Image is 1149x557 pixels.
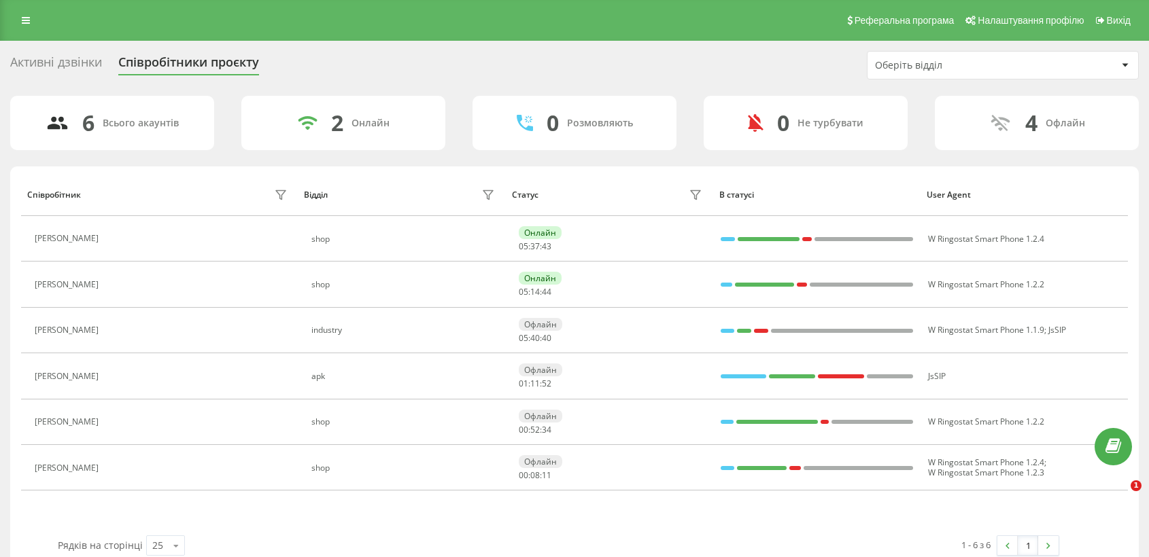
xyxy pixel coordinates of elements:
div: 0 [547,110,559,136]
div: Співробітники проєкту [118,55,259,76]
div: : : [519,334,551,343]
span: 34 [542,424,551,435]
span: W Ringostat Smart Phone 1.1.9 [928,324,1044,336]
div: Оберіть відділ [875,60,1037,71]
div: [PERSON_NAME] [35,463,102,473]
div: Онлайн [519,226,562,239]
div: В статусі [719,190,914,200]
div: [PERSON_NAME] [35,234,102,243]
span: 05 [519,286,528,298]
div: 1 - 6 з 6 [961,538,991,552]
span: JsSIP [1048,324,1066,336]
span: 40 [530,332,540,344]
span: Вихід [1107,15,1131,26]
div: Онлайн [351,118,390,129]
span: Налаштування профілю [978,15,1084,26]
span: W Ringostat Smart Phone 1.2.4 [928,456,1044,468]
span: 14 [530,286,540,298]
div: apk [311,372,498,381]
div: Офлайн [519,410,562,423]
iframe: Intercom live chat [1103,480,1135,513]
span: Рядків на сторінці [58,539,143,552]
div: shop [311,234,498,244]
div: Статус [512,190,538,200]
div: Онлайн [519,272,562,285]
span: 08 [530,469,540,481]
span: 11 [542,469,551,481]
span: 05 [519,240,528,252]
div: [PERSON_NAME] [35,372,102,381]
span: 1 [1131,480,1142,491]
div: [PERSON_NAME] [35,417,102,427]
span: 43 [542,240,551,252]
div: : : [519,242,551,251]
span: 52 [542,378,551,389]
div: : : [519,471,551,480]
span: W Ringostat Smart Phone 1.2.2 [928,278,1044,290]
span: Реферальна програма [855,15,955,26]
div: Співробітник [27,190,81,200]
span: 40 [542,332,551,344]
a: 1 [1018,536,1038,555]
span: 11 [530,378,540,389]
span: 05 [519,332,528,344]
span: 01 [519,378,528,389]
div: 0 [777,110,789,136]
div: Офлайн [519,318,562,331]
div: 6 [82,110,95,136]
span: 00 [519,424,528,435]
span: W Ringostat Smart Phone 1.2.4 [928,233,1044,245]
span: 52 [530,424,540,435]
div: Офлайн [519,363,562,376]
span: W Ringostat Smart Phone 1.2.3 [928,467,1044,478]
div: Офлайн [1046,118,1085,129]
div: Не турбувати [798,118,863,129]
span: W Ringostat Smart Phone 1.2.2 [928,416,1044,427]
div: shop [311,463,498,473]
span: 44 [542,286,551,298]
div: 4 [1025,110,1037,136]
div: Офлайн [519,455,562,468]
span: JsSIP [928,370,946,382]
div: Розмовляють [567,118,633,129]
div: Відділ [304,190,328,200]
div: [PERSON_NAME] [35,280,102,289]
span: 00 [519,469,528,481]
div: User Agent [927,190,1121,200]
span: 37 [530,240,540,252]
div: 25 [152,539,163,552]
div: Активні дзвінки [10,55,102,76]
div: 2 [331,110,343,136]
div: shop [311,417,498,427]
div: : : [519,287,551,297]
div: shop [311,280,498,289]
div: Всього акаунтів [103,118,179,129]
div: : : [519,425,551,435]
div: [PERSON_NAME] [35,325,102,335]
div: : : [519,379,551,389]
div: industry [311,325,498,335]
